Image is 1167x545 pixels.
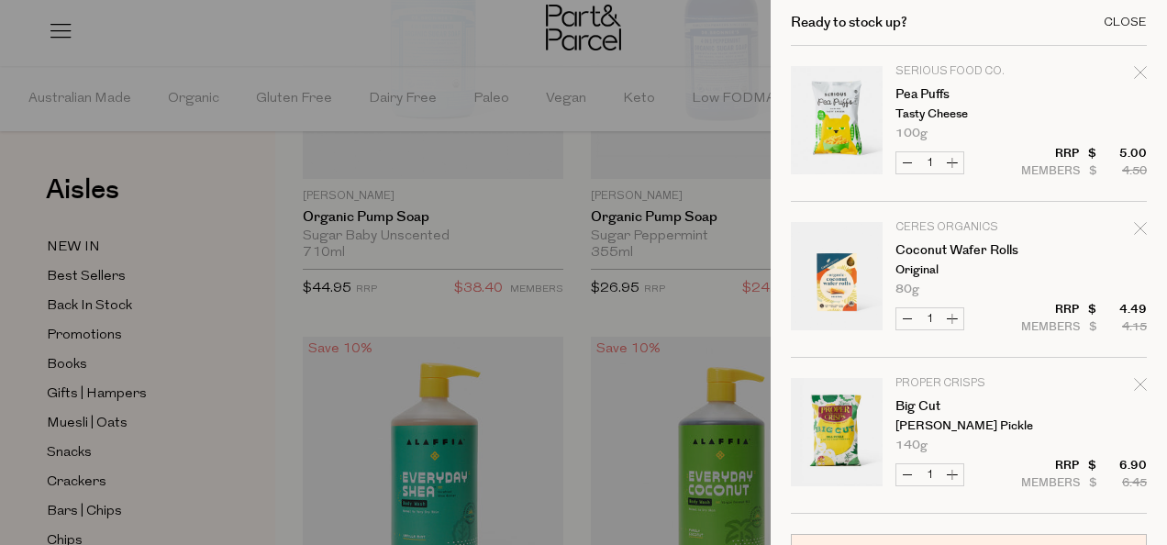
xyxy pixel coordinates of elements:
[895,128,928,139] span: 100g
[895,264,1038,276] p: Original
[895,284,919,295] span: 80g
[1134,219,1147,244] div: Remove Coconut Wafer Rolls
[895,88,1038,101] a: Pea Puffs
[895,400,1038,413] a: Big Cut
[1134,375,1147,400] div: Remove Big Cut
[895,108,1038,120] p: Tasty Cheese
[895,420,1038,432] p: [PERSON_NAME] Pickle
[918,308,941,329] input: QTY Coconut Wafer Rolls
[918,464,941,485] input: QTY Big Cut
[791,16,907,29] h2: Ready to stock up?
[1104,17,1147,28] div: Close
[895,439,928,451] span: 140g
[895,244,1038,257] a: Coconut Wafer Rolls
[895,222,1038,233] p: Ceres Organics
[895,378,1038,389] p: Proper Crisps
[895,66,1038,77] p: Serious Food Co.
[1134,63,1147,88] div: Remove Pea Puffs
[918,152,941,173] input: QTY Pea Puffs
